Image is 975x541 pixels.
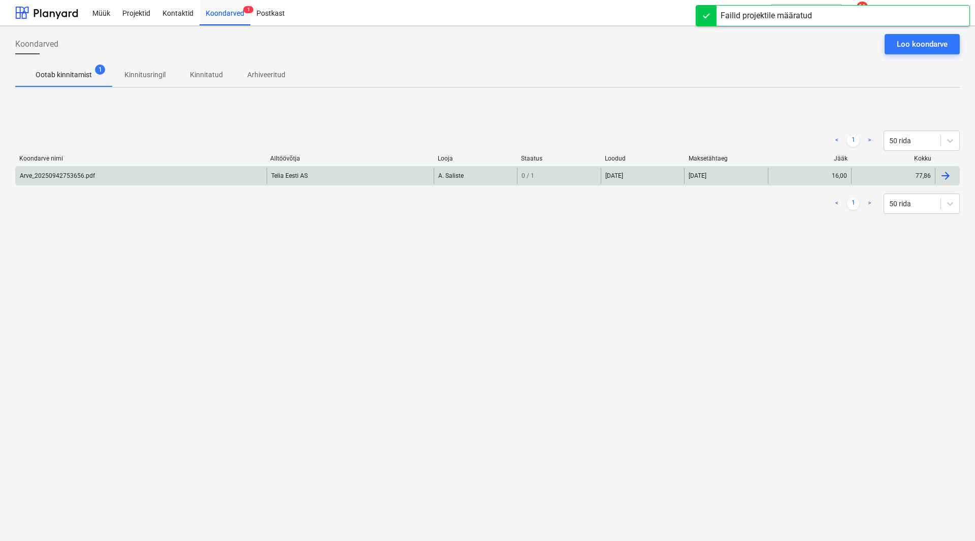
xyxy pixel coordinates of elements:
[863,135,875,147] a: Next page
[605,155,680,162] div: Loodud
[434,168,517,184] div: A. Saliste
[522,172,534,179] span: 0 / 1
[270,155,429,162] div: Alltöövõtja
[36,70,92,80] p: Ootab kinnitamist
[521,155,597,162] div: Staatus
[831,135,843,147] a: Previous page
[19,155,262,162] div: Koondarve nimi
[689,155,764,162] div: Maksetähtaeg
[20,172,95,179] div: Arve_20250942753656.pdf
[721,10,812,22] div: Failid projektile määratud
[124,70,166,80] p: Kinnitusringil
[772,155,848,162] div: Jääk
[190,70,223,80] p: Kinnitatud
[605,172,623,179] div: [DATE]
[916,172,931,179] div: 77,86
[684,168,768,184] div: [DATE]
[831,198,843,210] a: Previous page
[897,38,948,51] div: Loo koondarve
[832,172,847,179] div: 16,00
[95,65,105,75] span: 1
[438,155,513,162] div: Looja
[847,198,859,210] a: Page 1 is your current page
[863,198,875,210] a: Next page
[267,168,434,184] div: Telia Eesti AS
[856,155,931,162] div: Kokku
[15,38,58,50] span: Koondarved
[885,34,960,54] button: Loo koondarve
[847,135,859,147] a: Page 1 is your current page
[243,6,253,13] span: 1
[247,70,285,80] p: Arhiveeritud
